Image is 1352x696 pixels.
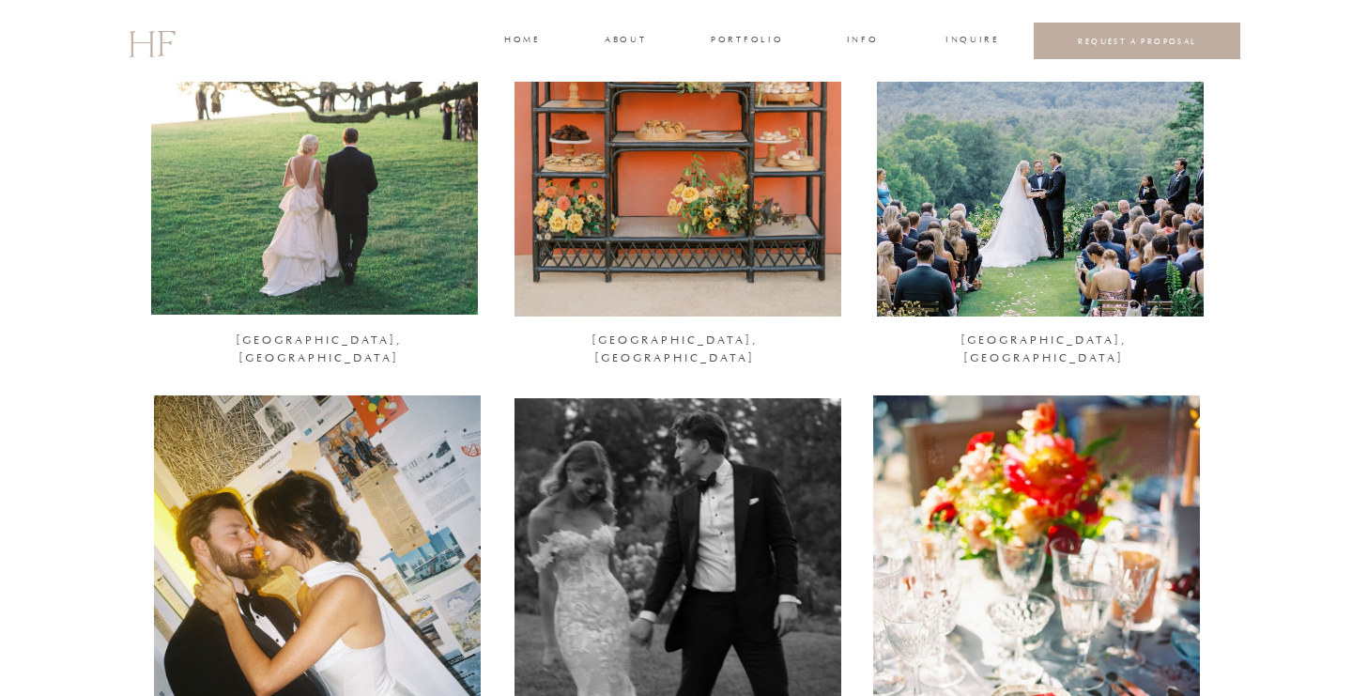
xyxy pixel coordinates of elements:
[1049,36,1226,46] a: REQUEST A PROPOSAL
[504,33,539,50] a: home
[533,332,815,357] a: [GEOGRAPHIC_DATA], [GEOGRAPHIC_DATA]
[177,332,459,357] a: [GEOGRAPHIC_DATA], [GEOGRAPHIC_DATA]
[845,33,880,50] a: INFO
[945,33,996,50] a: INQUIRE
[902,332,1184,357] a: [GEOGRAPHIC_DATA], [GEOGRAPHIC_DATA]
[128,14,175,69] a: HF
[711,33,781,50] a: portfolio
[605,33,644,50] a: about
